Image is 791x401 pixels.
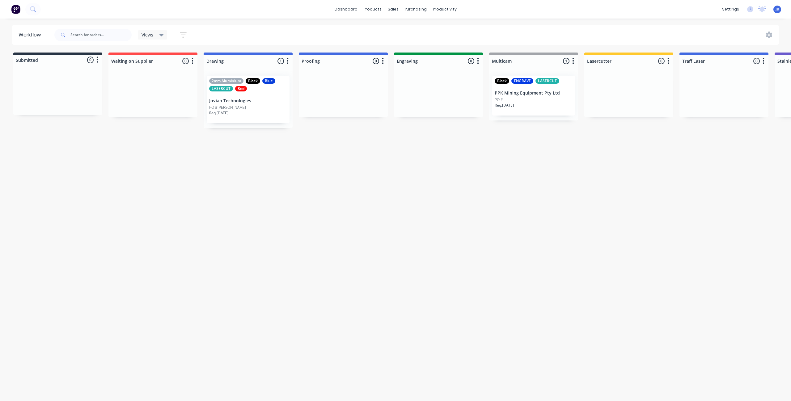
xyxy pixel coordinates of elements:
[402,5,430,14] div: purchasing
[246,78,260,84] div: Black
[535,78,559,84] div: LASERCUT
[209,105,246,110] p: PO #[PERSON_NAME]
[430,5,460,14] div: productivity
[142,32,153,38] span: Views
[492,76,575,116] div: BlackENGRAVELASERCUTPPK Mining Equipment Pty LtdPO #Req.[DATE]
[495,78,509,84] div: Black
[776,6,779,12] span: JR
[11,5,20,14] img: Factory
[495,91,573,96] p: PPK Mining Equipment Pty Ltd
[495,103,514,108] p: Req. [DATE]
[207,76,290,123] div: 2mm AluminiumBlackBlueLASERCUTRedJovian TechnologiesPO #[PERSON_NAME]Req.[DATE]
[361,5,385,14] div: products
[495,97,503,103] p: PO #
[209,110,228,116] p: Req. [DATE]
[262,78,275,84] div: Blue
[332,5,361,14] a: dashboard
[385,5,402,14] div: sales
[209,98,287,103] p: Jovian Technologies
[719,5,742,14] div: settings
[511,78,533,84] div: ENGRAVE
[19,31,44,39] div: Workflow
[209,78,243,84] div: 2mm Aluminium
[209,86,233,91] div: LASERCUT
[70,29,132,41] input: Search for orders...
[235,86,247,91] div: Red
